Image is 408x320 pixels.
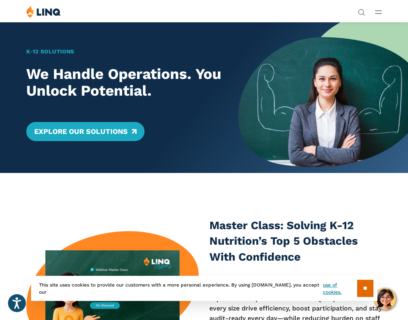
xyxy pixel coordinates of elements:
[209,218,382,265] h3: Master Class: Solving K-12 Nutrition’s Top 5 Obstacles With Confidence
[358,6,365,15] nav: Utility Navigation
[26,47,221,56] h1: K‑12 Solutions
[26,6,61,18] img: LINQ | K‑12 Software
[374,288,396,310] button: Hello, have a question? Let’s chat.
[238,22,408,173] img: Home Banner
[375,8,382,16] button: Open Main Menu
[323,281,357,296] a: use of cookies.
[26,66,221,100] h2: We Handle Operations. You Unlock Potential.
[26,122,144,141] a: Explore Our Solutions
[358,8,365,15] button: Open Search Bar
[31,276,377,301] div: This site uses cookies to provide our customers with a more personal experience. By using [DOMAIN...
